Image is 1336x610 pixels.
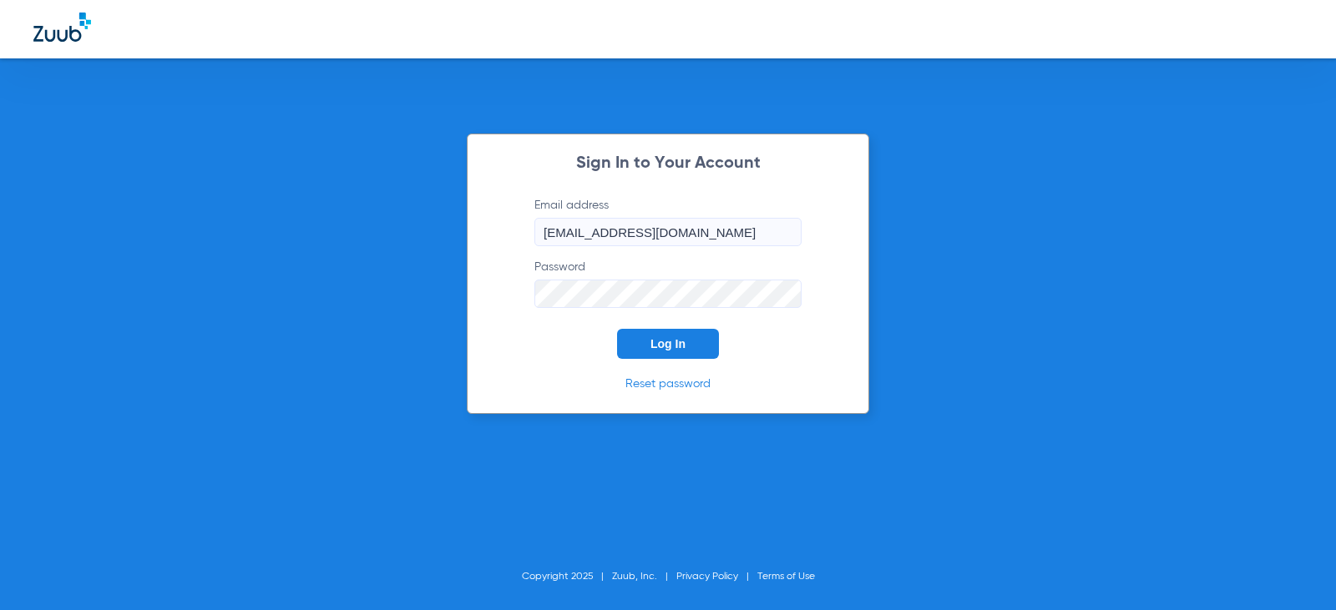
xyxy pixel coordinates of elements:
[534,259,802,308] label: Password
[33,13,91,42] img: Zuub Logo
[534,197,802,246] label: Email address
[757,572,815,582] a: Terms of Use
[534,280,802,308] input: Password
[625,378,711,390] a: Reset password
[676,572,738,582] a: Privacy Policy
[650,337,686,350] span: Log In
[534,218,802,246] input: Email address
[522,568,612,585] li: Copyright 2025
[612,568,676,585] li: Zuub, Inc.
[509,155,827,172] h2: Sign In to Your Account
[617,329,719,359] button: Log In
